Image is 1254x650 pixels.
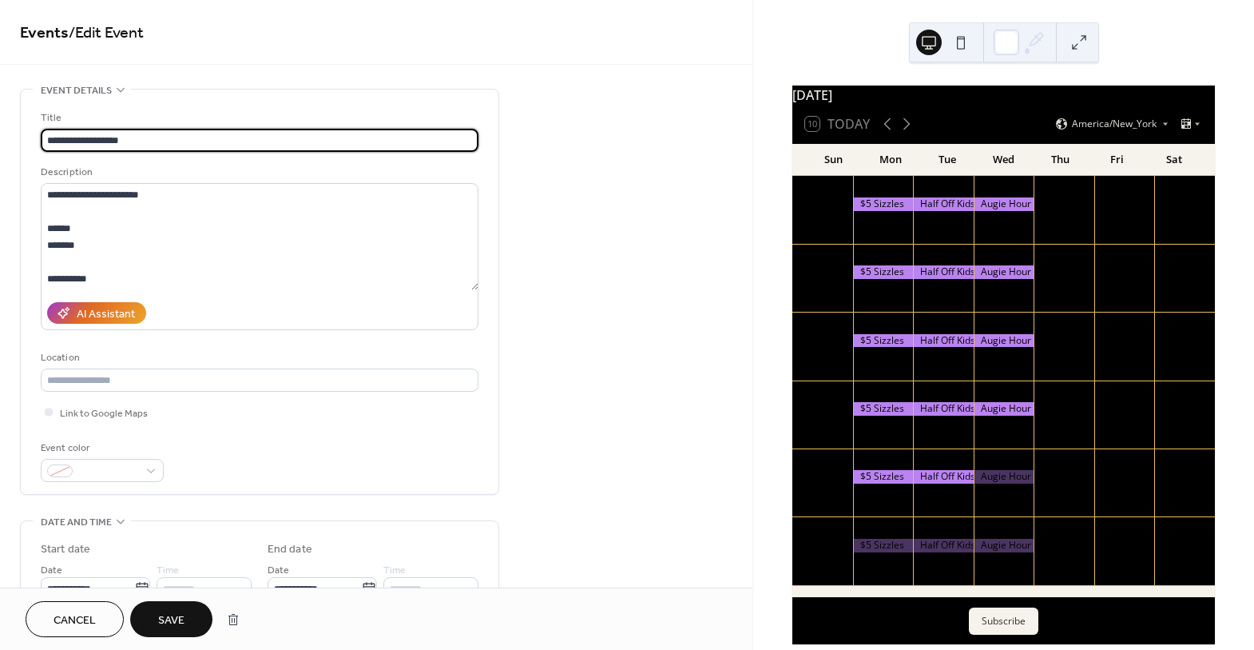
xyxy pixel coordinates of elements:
[797,181,809,193] div: 31
[974,334,1034,348] div: Augie Hour
[858,249,870,261] div: 8
[157,562,179,579] span: Time
[130,601,212,637] button: Save
[41,541,90,558] div: Start date
[978,249,990,261] div: 10
[1099,181,1111,193] div: 5
[974,402,1034,416] div: Augie Hour
[268,541,312,558] div: End date
[975,144,1032,176] div: Wed
[1159,521,1171,533] div: 11
[978,521,990,533] div: 8
[1099,385,1111,397] div: 26
[1159,181,1171,193] div: 6
[974,197,1034,211] div: Augie Hour
[858,317,870,329] div: 15
[47,302,146,324] button: AI Assistant
[918,521,930,533] div: 7
[1099,453,1111,465] div: 3
[918,249,930,261] div: 9
[797,453,809,465] div: 28
[1159,249,1171,261] div: 13
[1038,385,1050,397] div: 25
[969,608,1038,635] button: Subscribe
[913,539,974,552] div: Half Off Kids Combo
[978,453,990,465] div: 1
[862,144,919,176] div: Mon
[797,317,809,329] div: 14
[1159,385,1171,397] div: 27
[913,265,974,279] div: Half Off Kids Combo
[797,249,809,261] div: 7
[69,18,144,49] span: / Edit Event
[853,402,914,416] div: $5 Sizzles
[805,144,862,176] div: Sun
[978,317,990,329] div: 17
[1038,453,1050,465] div: 2
[978,385,990,397] div: 24
[1038,317,1050,329] div: 18
[268,562,289,579] span: Date
[41,82,112,99] span: Event details
[20,18,69,49] a: Events
[41,110,475,126] div: Title
[853,539,914,552] div: $5 Sizzles
[1099,249,1111,261] div: 12
[797,521,809,533] div: 5
[974,470,1034,484] div: Augie Hour
[913,197,974,211] div: Half Off Kids Combo
[919,144,975,176] div: Tue
[1038,521,1050,533] div: 9
[41,349,475,366] div: Location
[853,197,914,211] div: $5 Sizzles
[1038,181,1050,193] div: 4
[1159,453,1171,465] div: 4
[974,265,1034,279] div: Augie Hour
[41,440,161,457] div: Event color
[792,86,1215,105] div: [DATE]
[41,514,112,531] span: Date and time
[1145,144,1202,176] div: Sat
[54,612,96,629] span: Cancel
[918,317,930,329] div: 16
[853,470,914,484] div: $5 Sizzles
[858,521,870,533] div: 6
[1032,144,1089,176] div: Thu
[1159,317,1171,329] div: 20
[858,181,870,193] div: 1
[41,562,62,579] span: Date
[1089,144,1145,176] div: Fri
[913,334,974,348] div: Half Off Kids Combo
[913,470,974,484] div: Half Off Kids Combo
[797,385,809,397] div: 21
[918,385,930,397] div: 23
[978,181,990,193] div: 3
[1038,249,1050,261] div: 11
[383,562,406,579] span: Time
[858,453,870,465] div: 29
[60,405,148,422] span: Link to Google Maps
[1099,317,1111,329] div: 19
[77,306,135,323] div: AI Assistant
[918,181,930,193] div: 2
[41,164,475,181] div: Description
[853,334,914,348] div: $5 Sizzles
[974,539,1034,552] div: Augie Hour
[858,385,870,397] div: 22
[853,265,914,279] div: $5 Sizzles
[1099,521,1111,533] div: 10
[158,612,185,629] span: Save
[26,601,124,637] button: Cancel
[918,453,930,465] div: 30
[1072,119,1157,129] span: America/New_York
[913,402,974,416] div: Half Off Kids Combo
